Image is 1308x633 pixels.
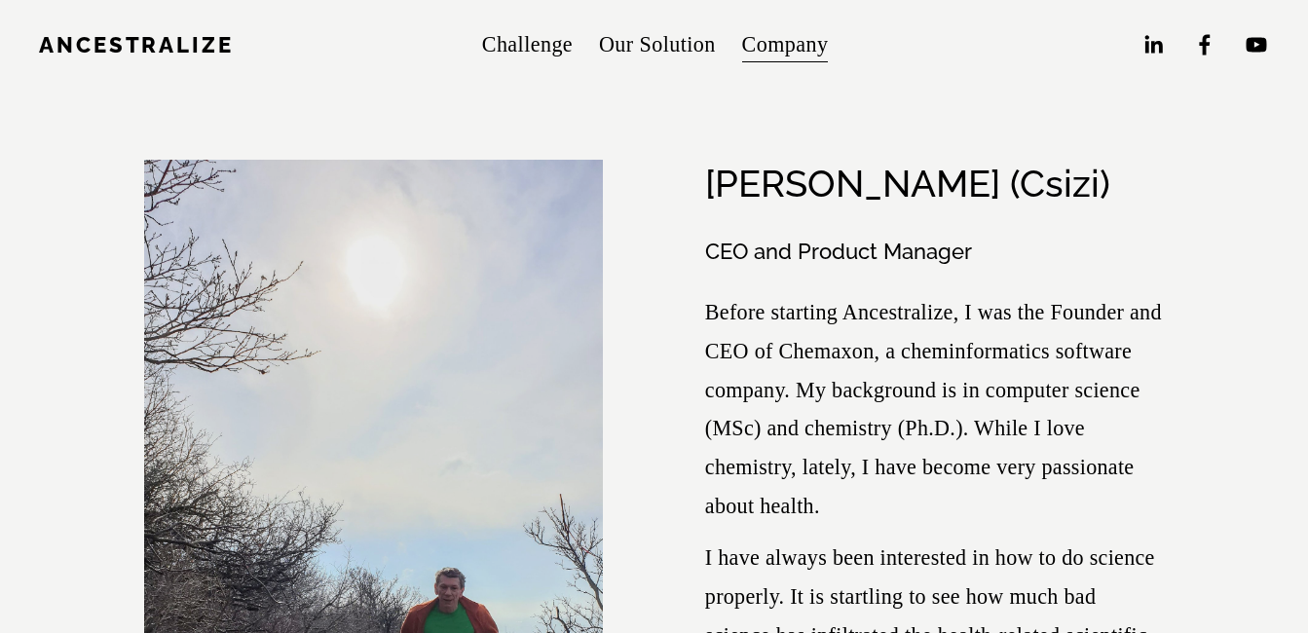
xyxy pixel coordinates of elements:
a: folder dropdown [742,23,829,66]
a: Challenge [482,23,573,66]
h2: [PERSON_NAME] (Csizi) [705,162,1110,205]
a: Ancestralize [39,32,233,57]
p: Before starting Ancestralize, I was the Founder and CEO of Chemaxon, a cheminformatics software c... [705,293,1164,525]
h3: CEO and Product Manager [705,237,1164,266]
a: Our Solution [599,23,716,66]
a: LinkedIn [1140,32,1166,57]
a: Facebook [1192,32,1217,57]
span: Company [742,25,829,64]
a: YouTube [1244,32,1269,57]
